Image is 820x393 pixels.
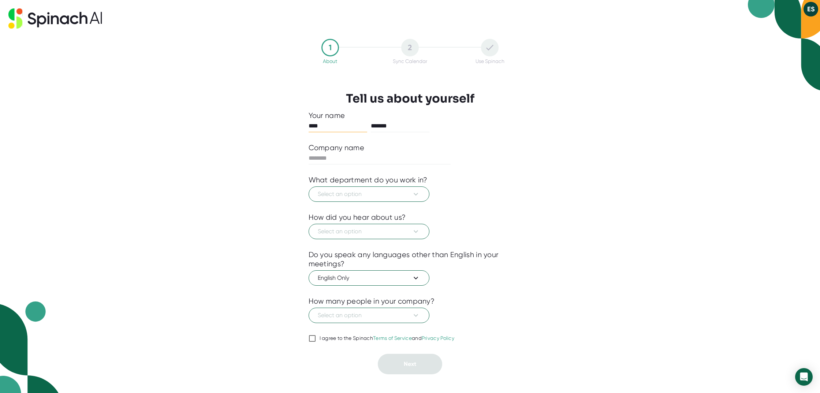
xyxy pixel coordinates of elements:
div: What department do you work in? [309,175,428,185]
h3: Tell us about yourself [346,92,474,105]
div: Company name [309,143,365,152]
button: Select an option [309,186,429,202]
div: Sync Calendar [393,58,427,64]
button: Select an option [309,308,429,323]
div: Do you speak any languages other than English in your meetings? [309,250,512,268]
div: Use Spinach [476,58,504,64]
div: 2 [401,39,419,56]
button: English Only [309,270,429,286]
div: Your name [309,111,512,120]
div: About [323,58,337,64]
span: English Only [318,274,420,282]
div: I agree to the Spinach and [320,335,455,342]
button: ES [804,2,818,16]
span: Select an option [318,227,420,236]
div: How did you hear about us? [309,213,406,222]
button: Select an option [309,224,429,239]
div: 1 [321,39,339,56]
button: Next [378,354,442,374]
span: Select an option [318,311,420,320]
a: Terms of Service [373,335,412,341]
div: Open Intercom Messenger [795,368,813,386]
div: How many people in your company? [309,297,435,306]
span: Select an option [318,190,420,199]
span: Next [404,360,416,367]
a: Privacy Policy [422,335,454,341]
